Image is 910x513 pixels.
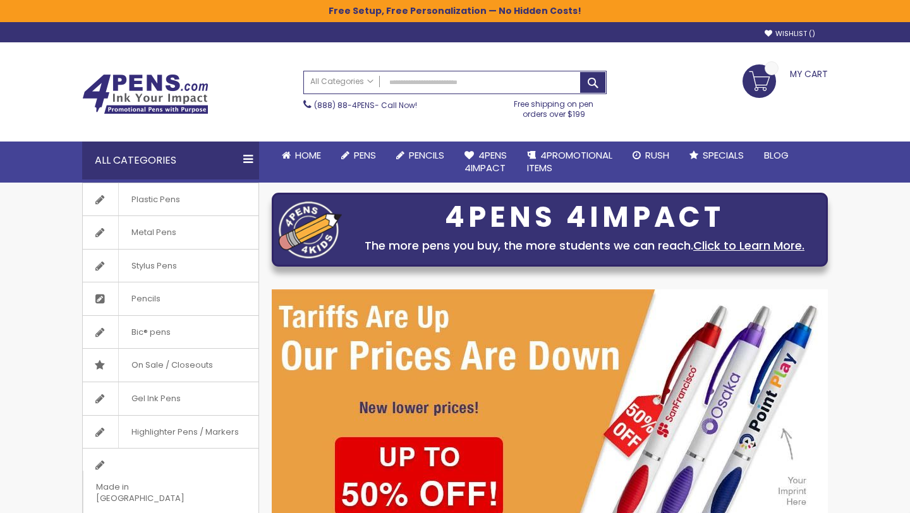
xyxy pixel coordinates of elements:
div: Free shipping on pen orders over $199 [501,94,607,119]
a: On Sale / Closeouts [83,349,258,382]
div: The more pens you buy, the more students we can reach. [348,237,821,255]
a: Rush [622,142,679,169]
span: Plastic Pens [118,183,193,216]
span: - Call Now! [314,100,417,111]
a: Highlighter Pens / Markers [83,416,258,449]
a: Pencils [386,142,454,169]
a: Wishlist [765,29,815,39]
div: 4PENS 4IMPACT [348,204,821,231]
span: Bic® pens [118,316,183,349]
img: 4Pens Custom Pens and Promotional Products [82,74,209,114]
span: Highlighter Pens / Markers [118,416,252,449]
a: 4PROMOTIONALITEMS [517,142,622,183]
span: Specials [703,148,744,162]
div: All Categories [82,142,259,179]
span: Pens [354,148,376,162]
a: 4Pens4impact [454,142,517,183]
span: 4Pens 4impact [464,148,507,174]
a: Click to Learn More. [693,238,804,253]
a: Gel Ink Pens [83,382,258,415]
a: Stylus Pens [83,250,258,282]
a: Specials [679,142,754,169]
span: Blog [764,148,789,162]
a: Plastic Pens [83,183,258,216]
a: Metal Pens [83,216,258,249]
span: All Categories [310,76,373,87]
span: Pencils [118,282,173,315]
a: Home [272,142,331,169]
span: Stylus Pens [118,250,190,282]
a: Blog [754,142,799,169]
a: All Categories [304,71,380,92]
span: 4PROMOTIONAL ITEMS [527,148,612,174]
span: Metal Pens [118,216,189,249]
span: Rush [645,148,669,162]
span: Home [295,148,321,162]
a: (888) 88-4PENS [314,100,375,111]
a: Pens [331,142,386,169]
span: Gel Ink Pens [118,382,193,415]
span: On Sale / Closeouts [118,349,226,382]
span: Pencils [409,148,444,162]
a: Pencils [83,282,258,315]
img: four_pen_logo.png [279,201,342,258]
a: Bic® pens [83,316,258,349]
